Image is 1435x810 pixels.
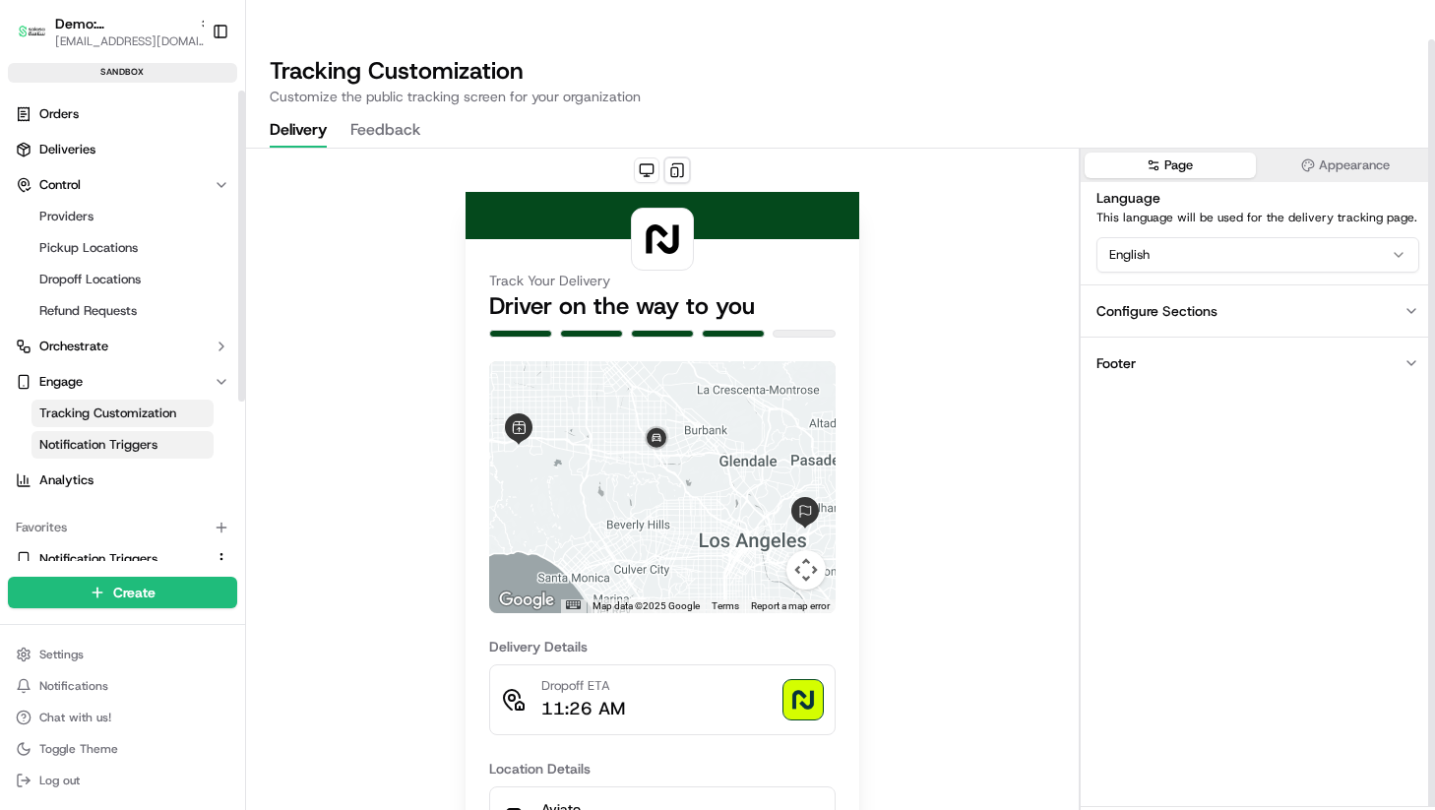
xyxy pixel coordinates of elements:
[39,271,141,288] span: Dropoff Locations
[489,759,836,779] h3: Location Details
[67,208,249,223] div: We're available if you need us!
[31,203,214,230] a: Providers
[39,436,157,454] span: Notification Triggers
[8,704,237,731] button: Chat with us!
[39,176,81,194] span: Control
[139,333,238,348] a: Powered byPylon
[8,331,237,362] button: Orchestrate
[8,98,237,130] a: Orders
[16,16,47,48] img: Demo: Saudi
[566,600,580,609] button: Keyboard shortcuts
[12,278,158,313] a: 📗Knowledge Base
[1085,153,1256,178] button: Page
[39,302,137,320] span: Refund Requests
[31,266,214,293] a: Dropoff Locations
[8,672,237,700] button: Notifications
[31,400,214,427] a: Tracking Customization
[489,271,836,290] h3: Track Your Delivery
[8,767,237,794] button: Log out
[67,188,323,208] div: Start new chat
[20,20,59,59] img: Nash
[39,239,138,257] span: Pickup Locations
[783,680,823,719] img: photo_proof_of_delivery image
[8,641,237,668] button: Settings
[39,338,108,355] span: Orchestrate
[186,285,316,305] span: API Documentation
[31,234,214,262] a: Pickup Locations
[158,278,324,313] a: 💻API Documentation
[20,79,358,110] p: Welcome 👋
[489,637,836,656] h3: Delivery Details
[39,405,176,422] span: Tracking Customization
[39,710,111,725] span: Chat with us!
[8,366,237,398] button: Engage
[270,114,327,148] button: Delivery
[39,678,108,694] span: Notifications
[751,600,830,611] a: Report a map error
[31,297,214,325] a: Refund Requests
[196,334,238,348] span: Pylon
[39,550,157,568] span: Notification Triggers
[335,194,358,218] button: Start new chat
[39,741,118,757] span: Toggle Theme
[55,33,213,49] button: [EMAIL_ADDRESS][DOMAIN_NAME]
[1096,210,1419,225] p: This language will be used for the delivery tracking page.
[8,735,237,763] button: Toggle Theme
[1081,337,1435,389] button: Footer
[1096,353,1136,373] div: Footer
[39,141,95,158] span: Deliveries
[270,87,1411,106] p: Customize the public tracking screen for your organization
[350,114,420,148] button: Feedback
[8,577,237,608] button: Create
[541,677,625,695] p: Dropoff ETA
[39,105,79,123] span: Orders
[494,588,559,613] img: Google
[593,600,700,611] span: Map data ©2025 Google
[39,285,151,305] span: Knowledge Base
[8,512,237,543] div: Favorites
[8,465,237,496] a: Analytics
[113,583,156,602] span: Create
[20,287,35,303] div: 📗
[1096,189,1160,207] label: Language
[489,290,836,322] h2: Driver on the way to you
[39,647,84,662] span: Settings
[39,208,94,225] span: Providers
[1260,153,1431,178] button: Appearance
[51,127,354,148] input: Got a question? Start typing here...
[8,63,237,83] div: sandbox
[786,550,826,590] button: Map camera controls
[39,773,80,788] span: Log out
[39,471,94,489] span: Analytics
[8,134,237,165] a: Deliveries
[1081,284,1435,337] button: Configure Sections
[270,55,1411,87] h2: Tracking Customization
[541,695,625,722] p: 11:26 AM
[20,188,55,223] img: 1736555255976-a54dd68f-1ca7-489b-9aae-adbdc363a1c4
[16,550,206,568] a: Notification Triggers
[31,431,214,459] a: Notification Triggers
[712,600,739,611] a: Terms (opens in new tab)
[39,373,83,391] span: Engage
[166,287,182,303] div: 💻
[494,588,559,613] a: Open this area in Google Maps (opens a new window)
[8,8,204,55] button: Demo: SaudiDemo: [GEOGRAPHIC_DATA][EMAIL_ADDRESS][DOMAIN_NAME]
[8,543,237,575] button: Notification Triggers
[55,14,191,33] button: Demo: [GEOGRAPHIC_DATA]
[1096,301,1217,321] div: Configure Sections
[8,169,237,201] button: Control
